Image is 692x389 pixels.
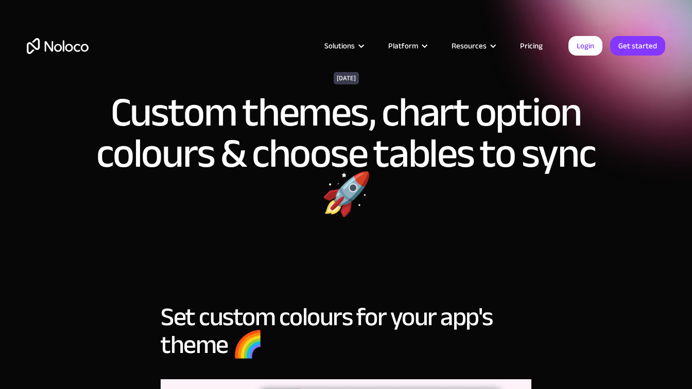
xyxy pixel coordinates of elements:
a: Pricing [507,39,556,52]
div: Solutions [312,39,375,52]
div: Solutions [324,39,355,52]
div: Platform [375,39,439,52]
a: Login [568,36,602,56]
div: Platform [388,39,418,52]
a: home [27,38,89,54]
h2: Set custom colours for your app's theme 🌈 [161,303,531,359]
a: Get started [610,36,665,56]
h1: Custom themes, chart option colours & choose tables to sync 🚀 [81,92,611,216]
div: Resources [452,39,487,52]
div: Resources [439,39,507,52]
